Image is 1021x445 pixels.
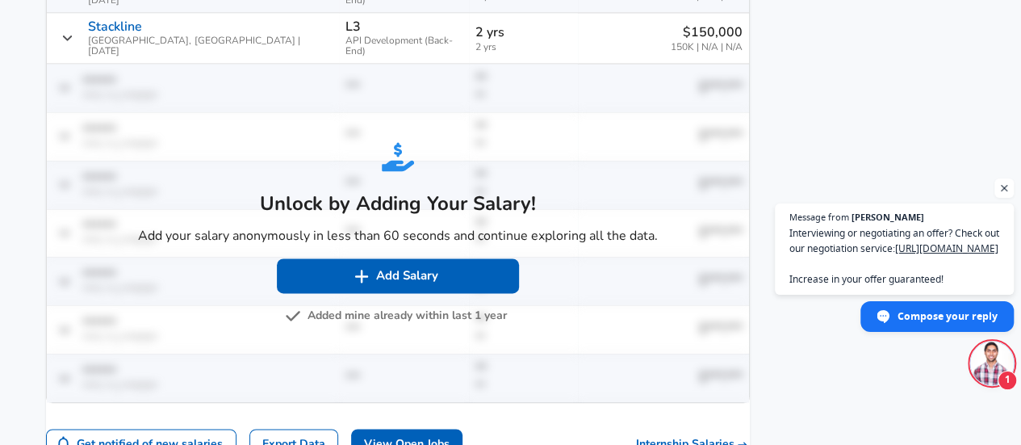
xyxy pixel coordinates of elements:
[970,342,1014,385] div: Open chat
[354,268,370,284] img: svg+xml;base64,PHN2ZyB4bWxucz0iaHR0cDovL3d3dy53My5vcmcvMjAwMC9zdmciIGZpbGw9IiNmZmZmZmYiIHZpZXdCb3...
[138,226,658,246] p: Add your salary anonymously in less than 60 seconds and continue exploring all the data.
[789,212,849,221] span: Message from
[852,212,924,221] span: [PERSON_NAME]
[998,371,1017,390] span: 1
[475,23,572,42] p: 2 yrs
[285,308,301,324] img: svg+xml;base64,PHN2ZyB4bWxucz0iaHR0cDovL3d3dy53My5vcmcvMjAwMC9zdmciIGZpbGw9IiM3NTc1NzUiIHZpZXdCb3...
[138,191,658,216] h5: Unlock by Adding Your Salary!
[345,36,462,57] span: API Development (Back-End)
[671,23,743,42] p: $150,000
[277,258,519,292] button: Add Salary
[475,42,572,52] span: 2 yrs
[288,306,507,326] button: Added mine already within last 1 year
[671,42,743,52] span: 150K | N/A | N/A
[382,141,414,173] img: svg+xml;base64,PHN2ZyB4bWxucz0iaHR0cDovL3d3dy53My5vcmcvMjAwMC9zdmciIGZpbGw9IiMyNjhERUMiIHZpZXdCb3...
[789,225,999,287] span: Interviewing or negotiating an offer? Check out our negotiation service: Increase in your offer g...
[898,302,998,330] span: Compose your reply
[345,19,361,34] p: L3
[88,19,142,34] p: Stackline
[88,36,333,57] span: [GEOGRAPHIC_DATA], [GEOGRAPHIC_DATA] | [DATE]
